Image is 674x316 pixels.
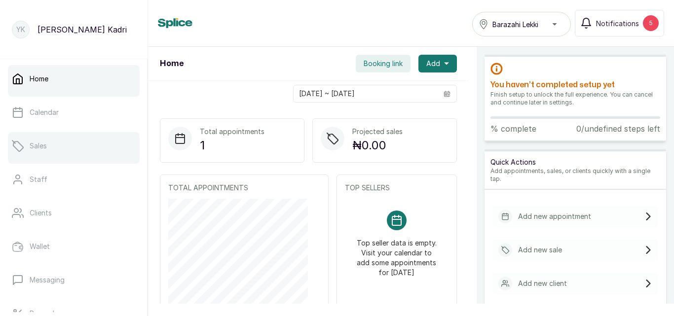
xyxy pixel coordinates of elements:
[357,230,437,278] p: Top seller data is empty. Visit your calendar to add some appointments for [DATE]
[8,65,140,93] a: Home
[576,123,660,135] p: 0/undefined steps left
[8,132,140,160] a: Sales
[364,59,403,69] span: Booking link
[8,99,140,126] a: Calendar
[30,242,50,251] p: Wallet
[8,166,140,193] a: Staff
[596,18,639,29] span: Notifications
[37,24,127,35] p: [PERSON_NAME] Kadri
[472,12,571,36] button: Barazahi Lekki
[8,199,140,227] a: Clients
[518,245,562,255] p: Add new sale
[490,91,660,106] p: Finish setup to unlock the full experience. You can cancel and continue later in settings.
[8,233,140,260] a: Wallet
[418,55,457,72] button: Add
[356,55,411,72] button: Booking link
[30,275,65,285] p: Messaging
[16,25,25,35] p: YK
[352,137,403,154] p: ₦0.00
[200,137,264,154] p: 1
[518,279,567,288] p: Add new client
[575,10,664,36] button: Notifications5
[352,127,403,137] p: Projected sales
[200,127,264,137] p: Total appointments
[294,85,438,102] input: Select date
[8,266,140,294] a: Messaging
[490,157,660,167] p: Quick Actions
[490,79,660,91] h2: You haven’t completed setup yet
[345,183,449,193] p: TOP SELLERS
[30,141,47,151] p: Sales
[490,123,536,135] p: % complete
[30,74,48,84] p: Home
[426,59,440,69] span: Add
[492,19,538,30] span: Barazahi Lekki
[518,211,591,221] p: Add new appointment
[30,107,59,117] p: Calendar
[30,208,52,218] p: Clients
[30,175,47,184] p: Staff
[160,58,184,70] h1: Home
[168,183,320,193] p: TOTAL APPOINTMENTS
[643,15,659,31] div: 5
[444,90,450,97] svg: calendar
[490,167,660,183] p: Add appointments, sales, or clients quickly with a single tap.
